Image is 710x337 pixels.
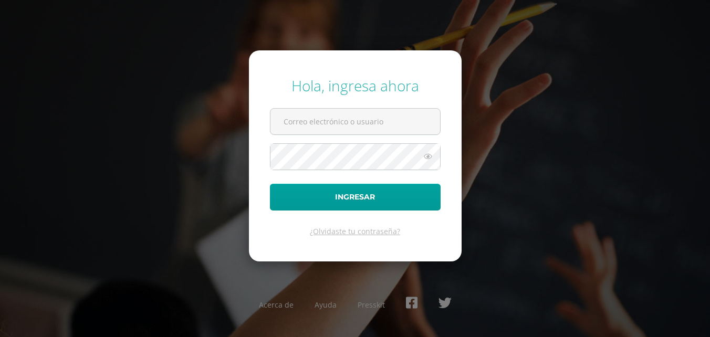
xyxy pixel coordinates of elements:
[315,300,337,310] a: Ayuda
[270,109,440,134] input: Correo electrónico o usuario
[270,184,441,210] button: Ingresar
[358,300,385,310] a: Presskit
[310,226,400,236] a: ¿Olvidaste tu contraseña?
[259,300,294,310] a: Acerca de
[270,76,441,96] div: Hola, ingresa ahora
